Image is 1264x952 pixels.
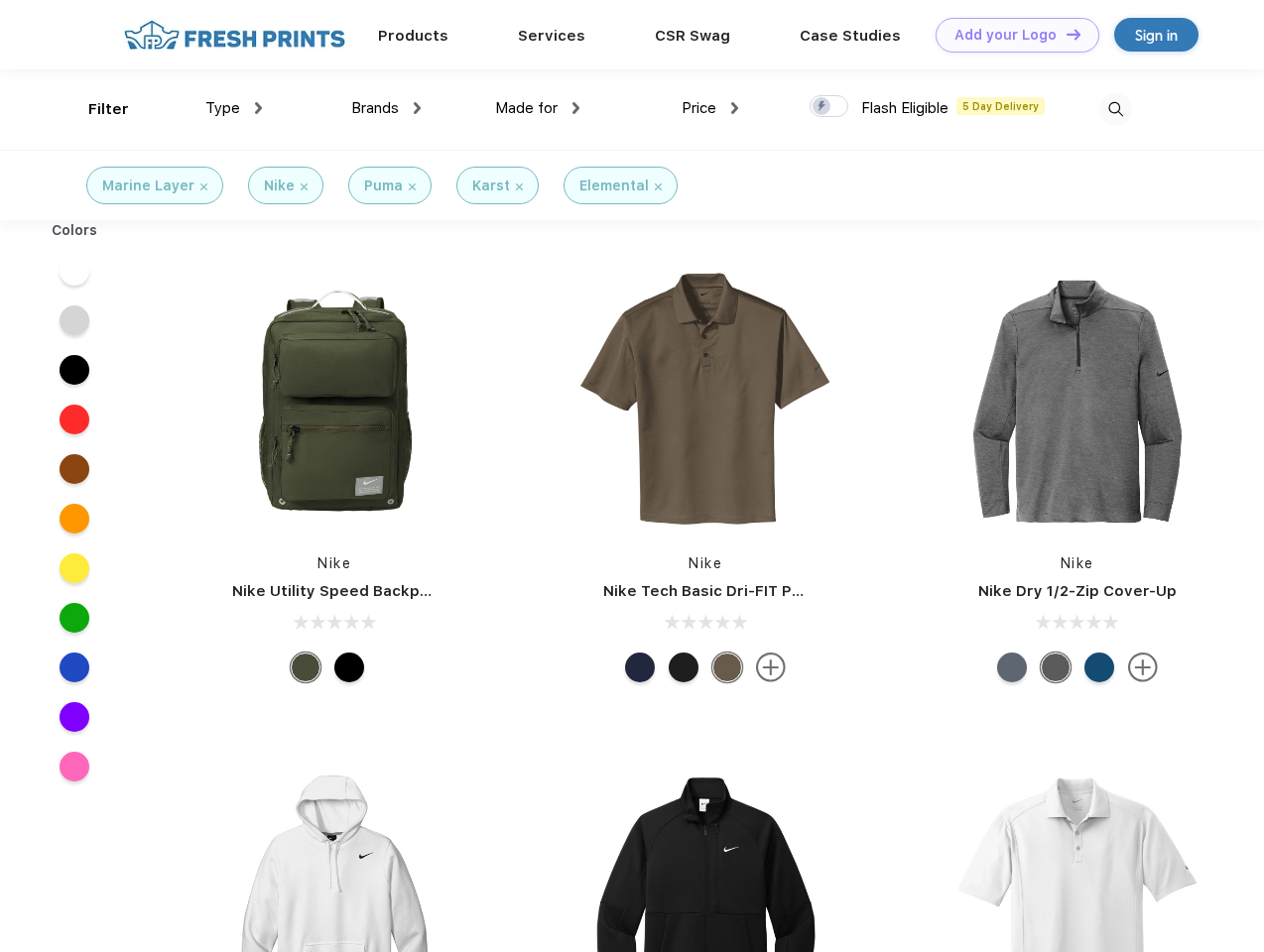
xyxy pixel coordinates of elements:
[954,27,1057,44] div: Add your Logo
[603,582,816,600] a: Nike Tech Basic Dri-FIT Polo
[712,653,742,682] div: Olive Khaki
[1084,653,1114,682] div: Gym Blue
[516,183,523,190] img: filter_cancel.svg
[1041,653,1071,682] div: Black Heather
[573,270,837,534] img: func=resize&h=266
[351,99,399,117] span: Brands
[669,653,698,682] div: Black
[625,653,655,682] div: Midnight Navy
[37,220,113,241] div: Colors
[572,102,579,114] img: dropdown.png
[518,27,585,45] a: Services
[255,102,262,114] img: dropdown.png
[956,97,1045,115] span: 5 Day Delivery
[861,99,948,117] span: Flash Eligible
[200,183,207,190] img: filter_cancel.svg
[118,18,351,53] img: fo%20logo%202.webp
[1128,653,1158,682] img: more.svg
[264,176,295,196] div: Nike
[579,176,649,196] div: Elemental
[1099,93,1132,126] img: desktop_search.svg
[202,270,466,534] img: func=resize&h=266
[334,653,364,682] div: Black
[1061,555,1094,571] a: Nike
[414,102,421,114] img: dropdown.png
[1114,18,1199,52] a: Sign in
[102,176,194,196] div: Marine Layer
[409,183,416,190] img: filter_cancel.svg
[978,582,1177,600] a: Nike Dry 1/2-Zip Cover-Up
[301,183,308,190] img: filter_cancel.svg
[1067,29,1080,40] img: DT
[655,183,662,190] img: filter_cancel.svg
[364,176,403,196] div: Puma
[997,653,1027,682] div: Navy Heather
[291,653,320,682] div: Cargo Khaki
[1135,24,1178,47] div: Sign in
[317,555,351,571] a: Nike
[689,555,722,571] a: Nike
[232,582,446,600] a: Nike Utility Speed Backpack
[756,653,786,682] img: more.svg
[88,98,129,121] div: Filter
[946,270,1209,534] img: func=resize&h=266
[682,99,716,117] span: Price
[731,102,738,114] img: dropdown.png
[655,27,730,45] a: CSR Swag
[205,99,240,117] span: Type
[472,176,510,196] div: Karst
[378,27,448,45] a: Products
[495,99,558,117] span: Made for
